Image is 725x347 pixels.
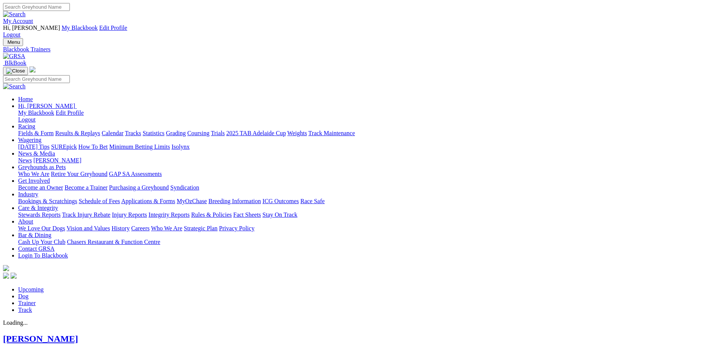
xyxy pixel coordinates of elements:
a: Trainer [18,300,36,306]
a: Cash Up Your Club [18,239,65,245]
a: Tracks [125,130,141,136]
a: Care & Integrity [18,205,58,211]
a: About [18,218,33,225]
div: Wagering [18,143,722,150]
img: logo-grsa-white.png [29,66,35,72]
a: [PERSON_NAME] [3,334,78,344]
a: Who We Are [151,225,182,231]
div: Racing [18,130,722,137]
a: Track [18,307,32,313]
button: Toggle navigation [3,67,28,75]
a: Rules & Policies [191,211,232,218]
a: Purchasing a Greyhound [109,184,169,191]
a: Bar & Dining [18,232,51,238]
div: Care & Integrity [18,211,722,218]
span: BlkBook [5,60,26,66]
a: Privacy Policy [219,225,255,231]
a: Industry [18,191,38,197]
div: News & Media [18,157,722,164]
input: Search [3,3,70,11]
a: Retire Your Greyhound [51,171,108,177]
a: Grading [166,130,186,136]
img: GRSA [3,53,25,60]
a: Track Maintenance [309,130,355,136]
span: Loading... [3,319,28,326]
a: Integrity Reports [148,211,190,218]
span: Hi, [PERSON_NAME] [3,25,60,31]
a: Wagering [18,137,42,143]
a: News [18,157,32,163]
a: My Blackbook [62,25,98,31]
a: [DATE] Tips [18,143,49,150]
a: Dog [18,293,29,299]
div: About [18,225,722,232]
a: ICG Outcomes [262,198,299,204]
a: Logout [18,116,35,123]
a: Race Safe [300,198,324,204]
a: Greyhounds as Pets [18,164,66,170]
a: Who We Are [18,171,49,177]
a: Syndication [170,184,199,191]
a: My Account [3,18,33,24]
a: Applications & Forms [121,198,175,204]
img: Search [3,11,26,18]
a: Strategic Plan [184,225,217,231]
a: Upcoming [18,286,44,293]
a: Stewards Reports [18,211,60,218]
a: 2025 TAB Adelaide Cup [226,130,286,136]
a: Get Involved [18,177,50,184]
a: Logout [3,31,20,38]
a: Chasers Restaurant & Function Centre [67,239,160,245]
img: Close [6,68,25,74]
img: twitter.svg [11,273,17,279]
a: Bookings & Scratchings [18,198,77,204]
a: Statistics [143,130,165,136]
a: Coursing [187,130,210,136]
a: [PERSON_NAME] [33,157,81,163]
div: My Account [3,25,722,38]
a: News & Media [18,150,55,157]
a: Isolynx [171,143,190,150]
a: MyOzChase [177,198,207,204]
a: Track Injury Rebate [62,211,110,218]
a: Weights [287,130,307,136]
span: Hi, [PERSON_NAME] [18,103,75,109]
a: Trials [211,130,225,136]
a: Breeding Information [208,198,261,204]
button: Toggle navigation [3,38,23,46]
a: We Love Our Dogs [18,225,65,231]
a: SUREpick [51,143,77,150]
div: Industry [18,198,722,205]
a: Become an Owner [18,184,63,191]
a: History [111,225,130,231]
a: Calendar [102,130,123,136]
a: Stay On Track [262,211,297,218]
a: Racing [18,123,35,130]
a: Minimum Betting Limits [109,143,170,150]
a: Results & Replays [55,130,100,136]
a: How To Bet [79,143,108,150]
div: Greyhounds as Pets [18,171,722,177]
a: Schedule of Fees [79,198,120,204]
div: Get Involved [18,184,722,191]
img: logo-grsa-white.png [3,265,9,271]
a: Vision and Values [66,225,110,231]
a: Fact Sheets [233,211,261,218]
a: Edit Profile [56,109,84,116]
a: BlkBook [3,60,26,66]
a: Edit Profile [99,25,127,31]
img: Search [3,83,26,90]
a: My Blackbook [18,109,54,116]
span: Menu [8,39,20,45]
a: Login To Blackbook [18,252,68,259]
a: GAP SA Assessments [109,171,162,177]
a: Blackbook Trainers [3,46,722,53]
a: Become a Trainer [65,184,108,191]
a: Fields & Form [18,130,54,136]
input: Search [3,75,70,83]
a: Contact GRSA [18,245,54,252]
a: Hi, [PERSON_NAME] [18,103,77,109]
div: Bar & Dining [18,239,722,245]
a: Home [18,96,33,102]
